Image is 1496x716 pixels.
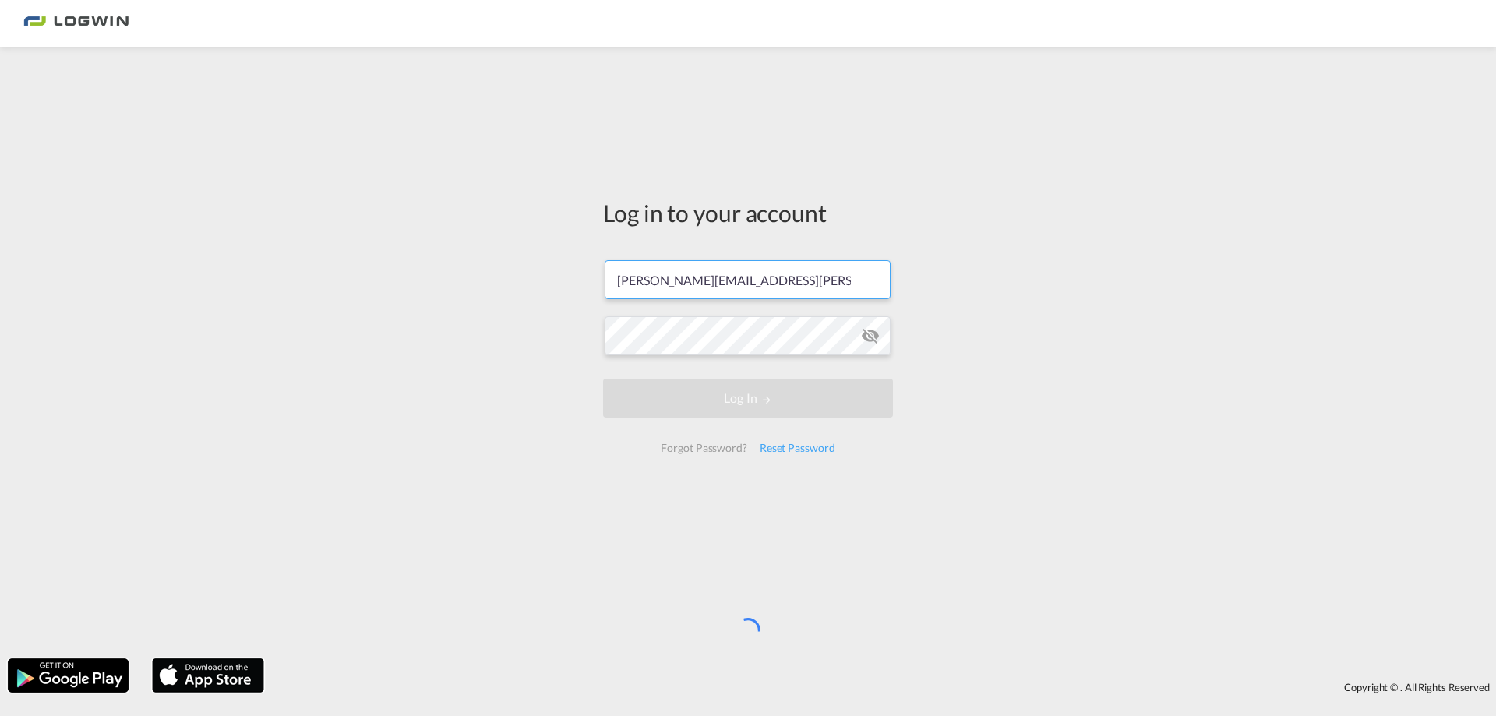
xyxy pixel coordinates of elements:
[6,657,130,694] img: google.png
[150,657,266,694] img: apple.png
[603,379,893,418] button: LOGIN
[272,674,1496,700] div: Copyright © . All Rights Reserved
[753,434,841,462] div: Reset Password
[861,326,880,345] md-icon: icon-eye-off
[654,434,753,462] div: Forgot Password?
[603,196,893,229] div: Log in to your account
[23,6,129,41] img: 2761ae10d95411efa20a1f5e0282d2d7.png
[605,260,891,299] input: Enter email/phone number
